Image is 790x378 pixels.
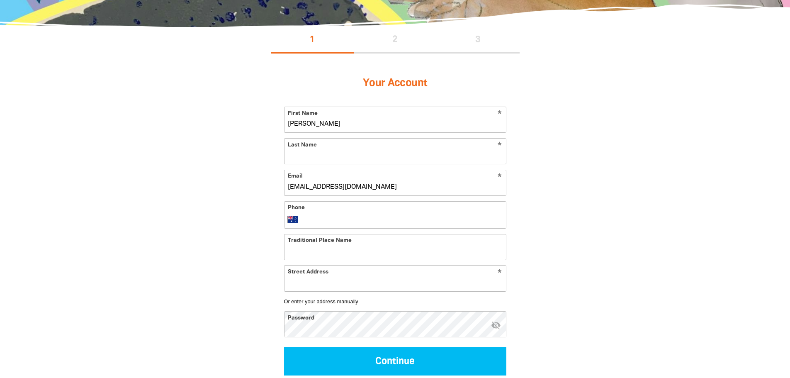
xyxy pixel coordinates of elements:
[271,27,354,54] button: Stage 1
[284,298,506,305] button: Or enter your address manually
[491,320,501,332] button: visibility_off
[491,320,501,330] i: Hide password
[284,347,506,375] button: Continue
[284,67,506,100] h3: Your Account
